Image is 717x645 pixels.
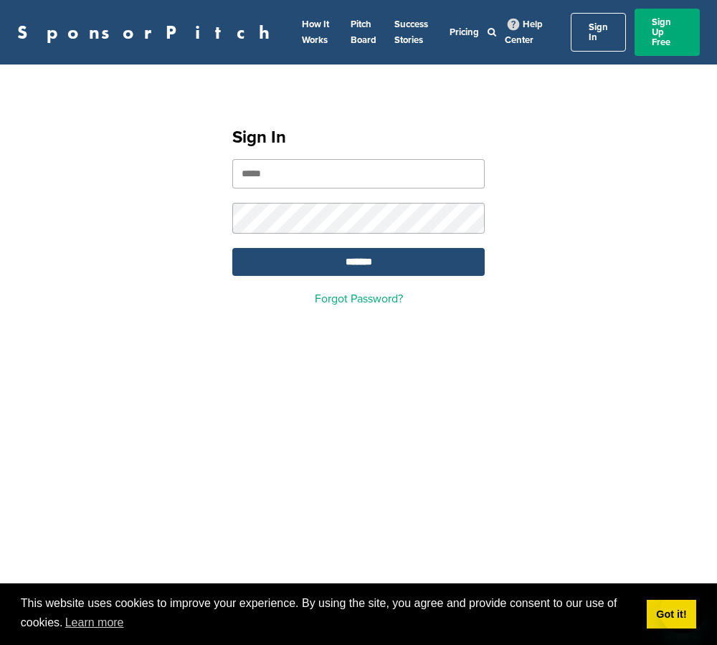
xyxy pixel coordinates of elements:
[21,595,635,634] span: This website uses cookies to improve your experience. By using the site, you agree and provide co...
[571,13,626,52] a: Sign In
[394,19,428,46] a: Success Stories
[63,612,126,634] a: learn more about cookies
[302,19,329,46] a: How It Works
[351,19,376,46] a: Pitch Board
[505,16,543,49] a: Help Center
[232,125,485,150] h1: Sign In
[450,27,479,38] a: Pricing
[660,588,706,634] iframe: Button to launch messaging window
[315,292,403,306] a: Forgot Password?
[647,600,696,629] a: dismiss cookie message
[17,23,279,42] a: SponsorPitch
[635,9,700,56] a: Sign Up Free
